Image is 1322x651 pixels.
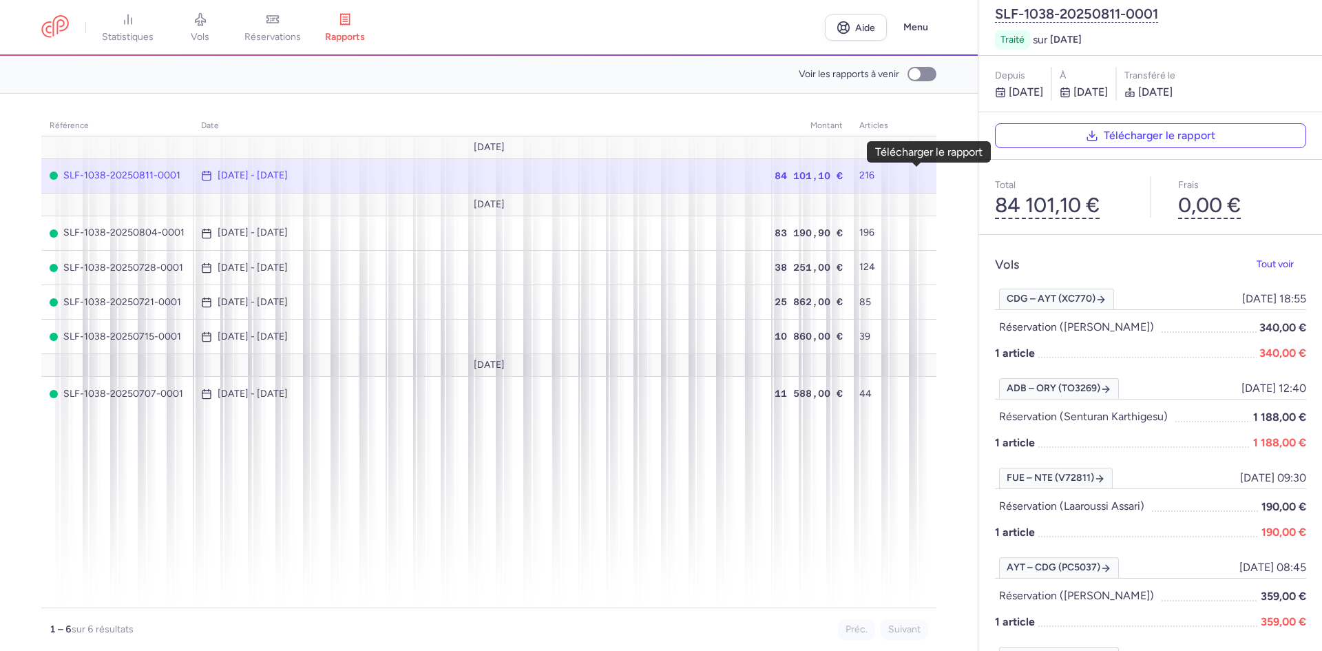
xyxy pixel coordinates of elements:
font: ADB – ORY (TO3269) [1007,382,1100,394]
a: CDG – AYT (XC770) [999,289,1114,309]
button: 84 101,10 € [995,194,1100,218]
font: [DATE] 08:45 [1239,561,1306,574]
font: date [201,121,219,130]
font: 39 [859,331,870,342]
font: 10 860,00 € [775,331,843,342]
font: [DATE] - [DATE] [218,331,288,342]
button: Tout voir [1244,251,1306,278]
font: [DATE] [474,141,505,153]
font: Télécharger le rapport [1104,129,1215,142]
font: Vols [995,257,1020,272]
font: Frais [1178,179,1199,191]
font: statistiques [102,31,154,43]
font: 216 [859,170,874,182]
font: 190,00 € [1261,526,1306,539]
a: ADB – ORY (TO3269) [999,378,1119,399]
font: 44 [859,388,872,400]
font: sur [1033,33,1047,46]
button: Menu [895,14,936,41]
font: [DATE] [474,198,505,210]
font: Total [995,179,1016,191]
a: Logo CitizenPlane avec contour rouge [41,15,69,41]
font: 1 article [995,526,1035,539]
font: 1 article [995,615,1035,628]
font: Télécharger le rapport [875,145,983,158]
font: articles [859,121,888,130]
font: 124 [859,262,875,273]
font: SLF-1038-20250804-0001 [63,227,185,238]
a: Aide [825,14,887,41]
font: 11 588,00 € [775,388,843,399]
font: 83 190,90 € [775,227,843,238]
font: SLF-1038-20250715-0001 [63,331,181,342]
button: SLF-1038-20250811-0001 [995,6,1158,22]
font: traité [1000,34,1025,45]
font: Réservation ([PERSON_NAME]) [999,320,1154,333]
font: Depuis [995,70,1025,81]
font: AYT – CDG (PC5037) [1007,561,1100,573]
font: [DATE] [1009,85,1043,99]
font: [DATE] [1073,85,1108,99]
font: 196 [859,227,874,239]
font: 1 article [995,436,1035,449]
font: Aide [855,22,875,34]
a: AYT – CDG (PC5037) [999,557,1119,578]
font: montant [810,121,843,130]
font: Réservation (senturan karthigesu) [999,410,1168,423]
button: Réservation (senturan karthigesu) [995,408,1172,426]
font: Transféré le [1124,70,1175,81]
font: [DATE] - [DATE] [218,227,288,238]
a: rapports [309,12,381,43]
font: 85 [859,296,871,308]
a: vols [164,12,236,43]
font: Voir les rapports à venir [799,68,899,80]
font: 190,00 € [1261,500,1306,513]
font: [DATE] [1050,34,1082,45]
a: statistiques [92,12,164,43]
font: 1 188,00 € [1253,411,1306,424]
a: FUE – NTE (V72811) [999,468,1113,488]
font: [DATE] [1138,85,1173,99]
font: Suivant [888,623,921,635]
font: SLF-1038-20250728-0001 [63,262,183,273]
font: à [1060,70,1066,81]
font: 84 101,10 € [775,170,843,181]
button: Réservation ([PERSON_NAME]) [995,587,1158,605]
font: réservations [244,31,301,43]
font: rapports [325,31,365,43]
font: Tout voir [1257,258,1294,270]
font: référence [50,121,89,130]
font: 1 article [995,347,1035,360]
font: 84 101,10 € [995,192,1100,218]
font: FUE – NTE (V72811) [1007,472,1094,484]
button: Préc. [838,619,875,640]
font: SLF-1038-20250721-0001 [63,296,181,308]
font: 0,00 € [1178,192,1241,218]
font: CDG – AYT (XC770) [1007,293,1095,304]
font: 340,00 € [1259,321,1306,334]
font: Préc. [846,623,868,635]
font: 359,00 € [1261,615,1306,628]
font: SLF-1038-20250707-0001 [63,388,183,400]
font: 1 188,00 € [1253,436,1306,449]
font: [DATE] [474,359,505,371]
font: 25 862,00 € [775,296,843,307]
font: Menu [903,21,928,33]
button: Suivant [881,619,928,640]
button: Télécharger le rapport [995,123,1306,148]
button: 0,00 € [1178,194,1241,218]
font: [DATE] - [DATE] [218,388,288,400]
font: [DATE] 18:55 [1242,292,1306,305]
button: Réservation ([PERSON_NAME]) [995,318,1158,336]
font: 1 – 6 [50,623,72,635]
font: 359,00 € [1261,590,1306,603]
font: 340,00 € [1259,347,1306,360]
font: [DATE] - [DATE] [218,169,288,181]
font: [DATE] - [DATE] [218,296,288,308]
font: SLF-1038-20250811-0001 [63,169,180,181]
font: Réservation ([PERSON_NAME]) [999,589,1154,602]
font: vols [191,31,209,43]
a: réservations [237,12,309,43]
button: Réservation (laaroussi assari) [995,497,1148,515]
